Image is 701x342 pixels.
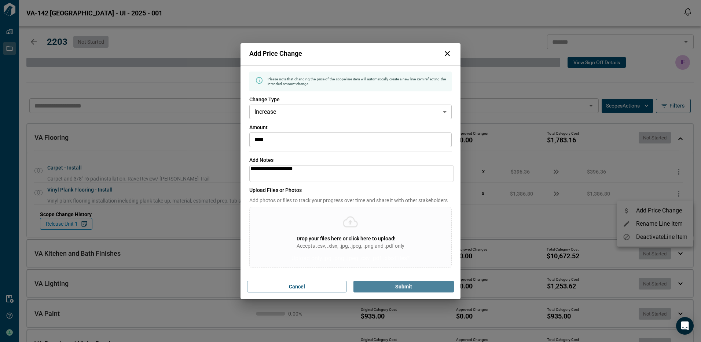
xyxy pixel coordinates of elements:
[353,281,454,292] button: Submit
[289,283,305,290] span: Cancel
[249,124,452,131] span: Amount
[291,254,410,263] p: Upload only .jpg .png .jpeg .csv .pdf .xlsx Files*
[676,317,694,335] div: Open Intercom Messenger
[249,156,454,164] span: Add Notes
[249,50,302,57] span: Add Price Change
[297,242,404,250] span: Accepts .csv, .xlsx, .jpg, .jpeg, .png and .pdf only
[297,236,396,241] span: Drop your files here or click here to upload!
[249,96,452,103] span: Change Type
[247,281,347,292] button: Cancel
[249,197,452,204] span: Add photos or files to track your progress over time and share it with other stakeholders
[249,186,452,194] span: Upload Files or Photos
[268,74,446,89] div: Please note that changing the price of the scope line item will automatically create a new line i...
[249,105,452,119] div: Increase
[395,283,412,290] span: Submit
